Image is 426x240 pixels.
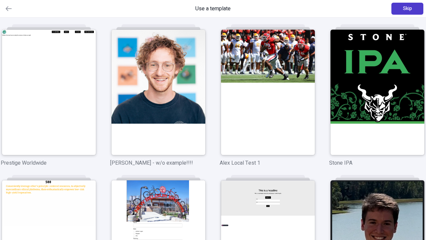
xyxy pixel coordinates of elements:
span: Use a template [195,5,231,13]
span: Skip [403,5,412,12]
p: Alex Local Test 1 [220,159,316,167]
p: [PERSON_NAME] - w/o example!!!! [110,159,206,167]
p: Stone IPA [329,159,425,167]
button: Skip [391,3,423,15]
p: Prestige Worldwide [1,159,97,167]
